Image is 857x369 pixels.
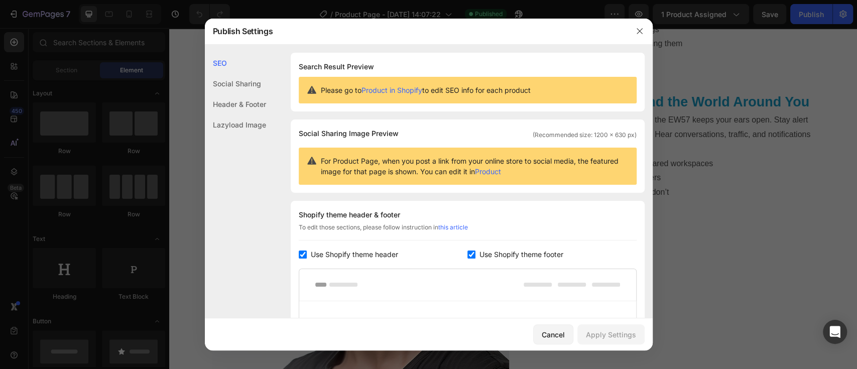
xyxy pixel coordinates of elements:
[577,324,645,344] button: Apply Settings
[533,131,637,140] span: (Recommended size: 1200 x 630 px)
[533,324,573,344] button: Cancel
[299,223,637,240] div: To edit those sections, please follow instruction in
[349,129,644,172] p: ✅ Ideal for commuting, cycling, or shared workspaces ✅ Safer listening for kids or older users ✅ ...
[205,18,627,44] div: Publish Settings
[349,85,644,128] p: Unlike in-ear or noise-canceling buds, the EW57 keeps your ears open. Stay alert on bike rides, w...
[43,64,340,361] img: gempages_577165652066829300-9df83533-3291-4d2a-ab94-c9894a2e6ab9.png
[299,209,637,221] div: Shopify theme header & footer
[542,329,565,340] div: Cancel
[205,73,266,94] div: Social Sharing
[299,61,637,73] h1: Search Result Preview
[311,249,398,261] span: Use Shopify theme header
[586,329,636,340] div: Apply Settings
[475,167,501,176] a: Product
[361,86,422,94] a: Product in Shopify
[438,223,468,231] a: this article
[299,128,399,140] span: Social Sharing Image Preview
[205,114,266,135] div: Lazyload Image
[321,85,531,95] span: Please go to to edit SEO info for each product
[321,156,629,177] span: For Product Page, when you post a link from your online store to social media, the featured image...
[205,53,266,73] div: SEO
[479,249,563,261] span: Use Shopify theme footer
[348,64,645,84] h2: Hear Your Music—And the World Around You
[205,94,266,114] div: Header & Footer
[823,320,847,344] div: Open Intercom Messenger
